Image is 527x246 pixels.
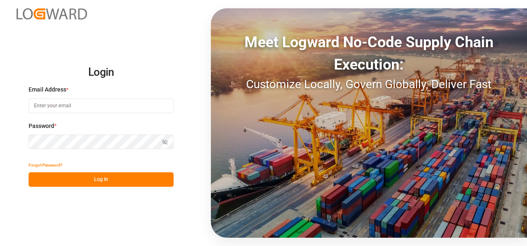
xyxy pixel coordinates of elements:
h2: Login [29,59,174,86]
div: Customize Locally, Govern Globally, Deliver Fast [211,76,527,93]
img: Logward_new_orange.png [17,8,87,19]
button: Forgot Password? [29,158,63,172]
span: Email Address [29,85,66,94]
input: Enter your email [29,99,174,113]
button: Log In [29,172,174,187]
div: Meet Logward No-Code Supply Chain Execution: [211,31,527,76]
span: Password [29,122,54,130]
